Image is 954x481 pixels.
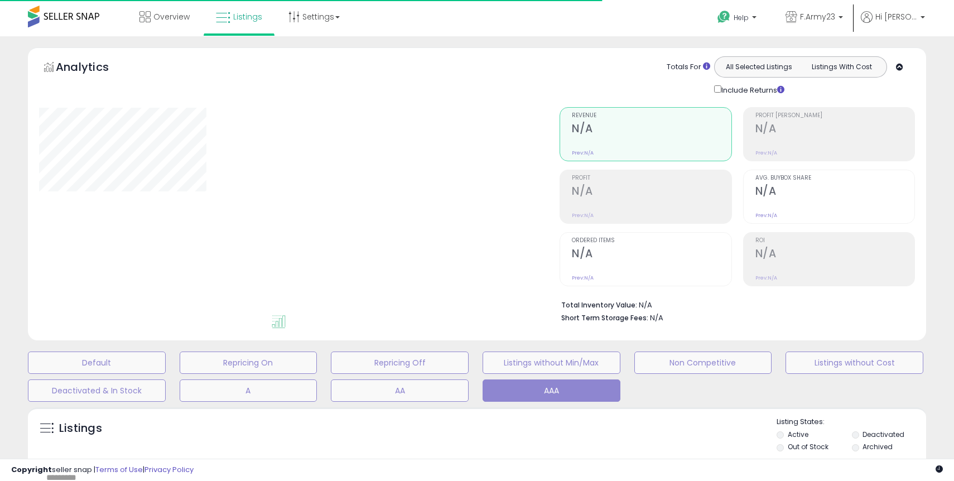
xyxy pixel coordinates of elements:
[875,11,917,22] span: Hi [PERSON_NAME]
[572,247,731,262] h2: N/A
[561,297,907,311] li: N/A
[56,59,131,78] h5: Analytics
[572,150,594,156] small: Prev: N/A
[709,2,768,36] a: Help
[755,150,777,156] small: Prev: N/A
[755,185,914,200] h2: N/A
[755,175,914,181] span: Avg. Buybox Share
[572,185,731,200] h2: N/A
[331,352,469,374] button: Repricing Off
[734,13,749,22] span: Help
[331,379,469,402] button: AA
[786,352,923,374] button: Listings without Cost
[561,313,648,323] b: Short Term Storage Fees:
[755,247,914,262] h2: N/A
[483,379,620,402] button: AAA
[572,238,731,244] span: Ordered Items
[572,212,594,219] small: Prev: N/A
[706,83,798,96] div: Include Returns
[861,11,925,36] a: Hi [PERSON_NAME]
[755,212,777,219] small: Prev: N/A
[153,11,190,22] span: Overview
[180,352,317,374] button: Repricing On
[800,11,835,22] span: F.Army23
[180,379,317,402] button: A
[755,238,914,244] span: ROI
[755,122,914,137] h2: N/A
[755,275,777,281] small: Prev: N/A
[11,465,194,475] div: seller snap | |
[717,60,801,74] button: All Selected Listings
[572,122,731,137] h2: N/A
[800,60,883,74] button: Listings With Cost
[667,62,710,73] div: Totals For
[233,11,262,22] span: Listings
[483,352,620,374] button: Listings without Min/Max
[717,10,731,24] i: Get Help
[28,352,166,374] button: Default
[650,312,663,323] span: N/A
[572,175,731,181] span: Profit
[11,464,52,475] strong: Copyright
[634,352,772,374] button: Non Competitive
[561,300,637,310] b: Total Inventory Value:
[28,379,166,402] button: Deactivated & In Stock
[572,275,594,281] small: Prev: N/A
[572,113,731,119] span: Revenue
[755,113,914,119] span: Profit [PERSON_NAME]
